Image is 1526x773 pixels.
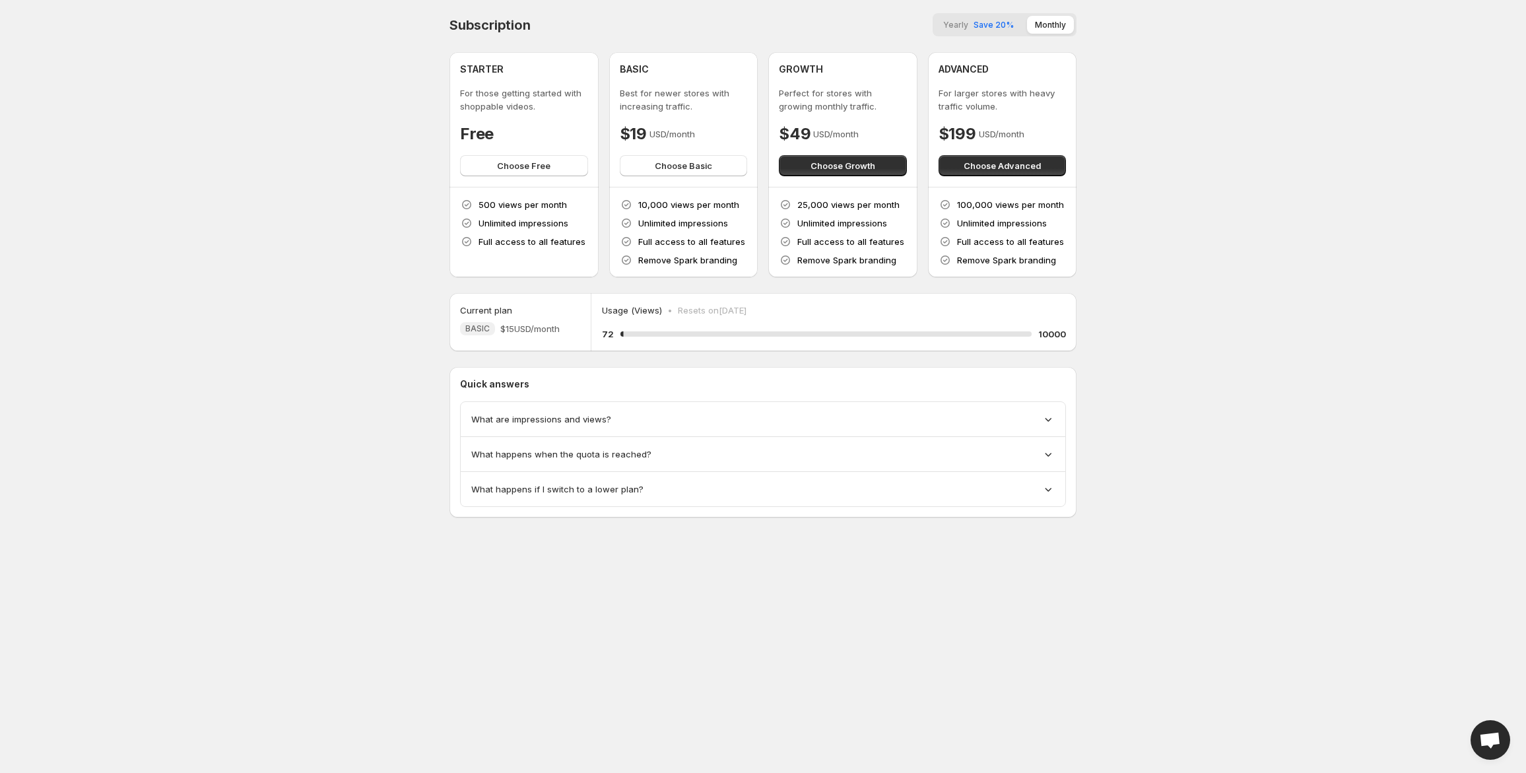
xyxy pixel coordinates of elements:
[479,217,568,230] p: Unlimited impressions
[620,63,649,76] h4: BASIC
[797,253,896,267] p: Remove Spark branding
[638,235,745,248] p: Full access to all features
[779,86,907,113] p: Perfect for stores with growing monthly traffic.
[935,16,1022,34] button: YearlySave 20%
[957,198,1064,211] p: 100,000 views per month
[939,86,1067,113] p: For larger stores with heavy traffic volume.
[779,63,823,76] h4: GROWTH
[779,123,811,145] h4: $49
[602,327,614,341] h5: 72
[655,159,712,172] span: Choose Basic
[460,63,504,76] h4: STARTER
[449,17,531,33] h4: Subscription
[1471,720,1510,760] div: Open chat
[460,123,494,145] h4: Free
[1027,16,1074,34] button: Monthly
[460,86,588,113] p: For those getting started with shoppable videos.
[678,304,746,317] p: Resets on [DATE]
[638,253,737,267] p: Remove Spark branding
[471,448,651,461] span: What happens when the quota is reached?
[471,413,611,426] span: What are impressions and views?
[811,159,875,172] span: Choose Growth
[979,127,1024,141] p: USD/month
[974,20,1014,30] span: Save 20%
[964,159,1041,172] span: Choose Advanced
[943,20,968,30] span: Yearly
[638,198,739,211] p: 10,000 views per month
[667,304,673,317] p: •
[497,159,550,172] span: Choose Free
[957,217,1047,230] p: Unlimited impressions
[939,155,1067,176] button: Choose Advanced
[649,127,695,141] p: USD/month
[479,235,585,248] p: Full access to all features
[602,304,662,317] p: Usage (Views)
[939,63,989,76] h4: ADVANCED
[620,86,748,113] p: Best for newer stores with increasing traffic.
[460,378,1066,391] p: Quick answers
[479,198,567,211] p: 500 views per month
[813,127,859,141] p: USD/month
[620,123,647,145] h4: $19
[638,217,728,230] p: Unlimited impressions
[957,235,1064,248] p: Full access to all features
[620,155,748,176] button: Choose Basic
[500,322,560,335] span: $15 USD/month
[957,253,1056,267] p: Remove Spark branding
[779,155,907,176] button: Choose Growth
[797,217,887,230] p: Unlimited impressions
[465,323,490,334] span: BASIC
[460,155,588,176] button: Choose Free
[939,123,976,145] h4: $199
[471,483,644,496] span: What happens if I switch to a lower plan?
[797,198,900,211] p: 25,000 views per month
[797,235,904,248] p: Full access to all features
[1038,327,1066,341] h5: 10000
[460,304,512,317] h5: Current plan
